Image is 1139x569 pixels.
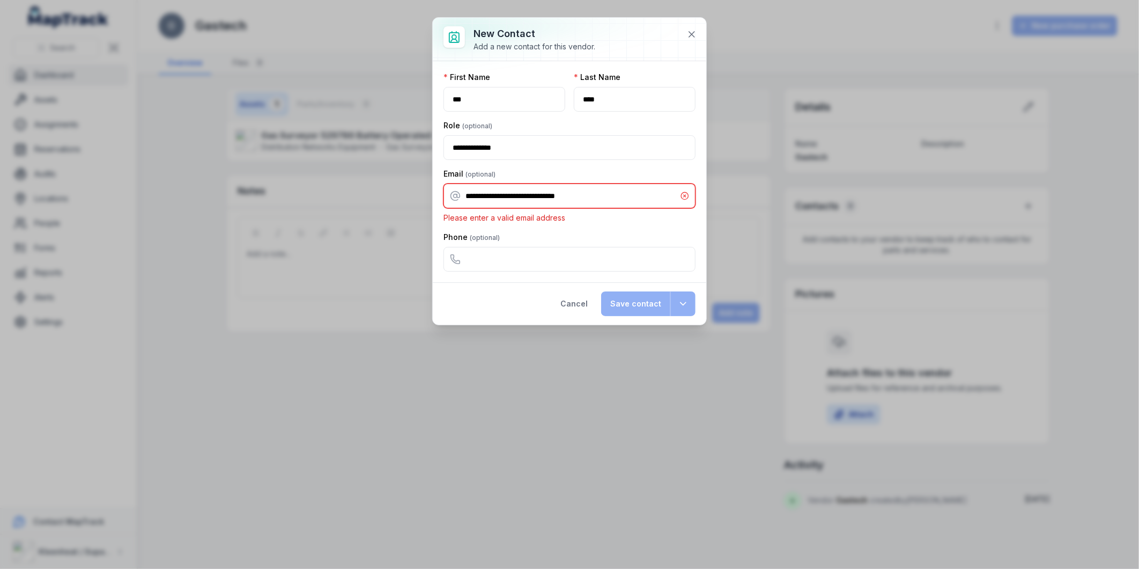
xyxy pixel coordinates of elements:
[443,135,696,160] input: :rf7:-form-item-label
[574,87,696,112] input: :rf6:-form-item-label
[443,169,495,179] label: Email
[443,213,696,223] p: Please enter a valid email address
[551,291,597,316] button: Cancel
[443,184,696,208] input: :rf8:-form-item-label
[474,26,595,41] h3: New contact
[574,72,620,83] label: Last Name
[443,120,492,131] label: Role
[443,87,565,112] input: :rf5:-form-item-label
[474,41,595,52] div: Add a new contact for this vendor.
[443,72,490,83] label: First Name
[443,247,696,272] input: :rf9:-form-item-label
[443,232,500,243] label: Phone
